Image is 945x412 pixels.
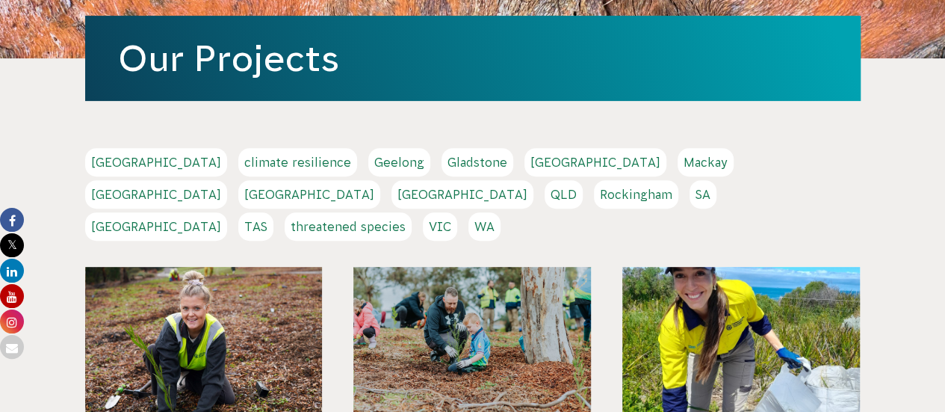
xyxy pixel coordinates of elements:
[85,212,227,241] a: [GEOGRAPHIC_DATA]
[85,180,227,209] a: [GEOGRAPHIC_DATA]
[238,212,273,241] a: TAS
[690,180,716,209] a: SA
[678,148,734,176] a: Mackay
[524,148,666,176] a: [GEOGRAPHIC_DATA]
[238,180,380,209] a: [GEOGRAPHIC_DATA]
[545,180,583,209] a: QLD
[118,38,339,79] a: Our Projects
[85,148,227,176] a: [GEOGRAPHIC_DATA]
[285,212,412,241] a: threatened species
[423,212,457,241] a: VIC
[594,180,678,209] a: Rockingham
[441,148,513,176] a: Gladstone
[368,148,430,176] a: Geelong
[468,212,501,241] a: WA
[238,148,357,176] a: climate resilience
[391,180,533,209] a: [GEOGRAPHIC_DATA]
